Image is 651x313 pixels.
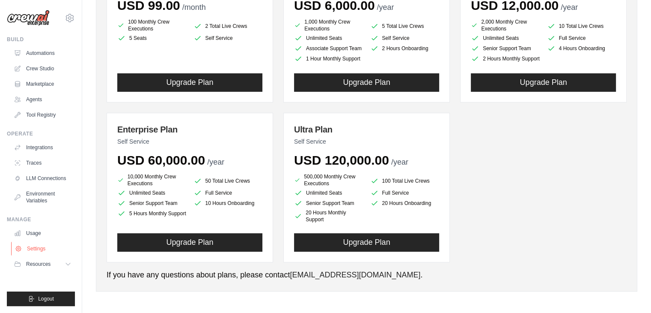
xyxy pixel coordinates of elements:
li: Full Service [370,189,440,197]
button: Upgrade Plan [117,73,262,92]
li: 2,000 Monthly Crew Executions [471,18,540,32]
span: Logout [38,295,54,302]
li: 5 Total Live Crews [370,20,440,32]
li: Full Service [547,34,616,42]
li: 10 Hours Onboarding [193,199,263,208]
a: Settings [11,242,76,256]
div: Build [7,36,75,43]
li: Senior Support Team [117,199,187,208]
a: Automations [10,46,75,60]
span: /year [377,3,394,12]
li: 4 Hours Onboarding [547,44,616,53]
a: Agents [10,93,75,106]
button: Upgrade Plan [117,233,262,252]
span: USD 60,000.00 [117,153,205,167]
a: Integrations [10,141,75,154]
a: Marketplace [10,77,75,91]
button: Upgrade Plan [471,73,616,92]
li: 100 Monthly Crew Executions [117,18,187,32]
h3: Ultra Plan [294,123,439,135]
li: Unlimited Seats [294,189,363,197]
li: Full Service [193,189,263,197]
a: Tool Registry [10,108,75,122]
p: If you have any questions about plans, please contact . [107,269,627,281]
button: Logout [7,292,75,306]
li: Unlimited Seats [471,34,540,42]
li: 2 Total Live Crews [193,20,263,32]
p: Self Service [117,137,262,146]
a: Environment Variables [10,187,75,208]
a: Crew Studio [10,62,75,75]
li: 50 Total Live Crews [193,175,263,187]
li: 20 Hours Monthly Support [294,209,363,223]
span: Resources [26,261,51,268]
a: Traces [10,156,75,170]
li: 500,000 Monthly Crew Executions [294,173,363,187]
li: 2 Hours Monthly Support [471,54,540,63]
li: Self Service [193,34,263,42]
li: 10 Total Live Crews [547,20,616,32]
h3: Enterprise Plan [117,123,262,135]
img: Logo [7,10,50,26]
iframe: Chat Widget [608,272,651,313]
button: Upgrade Plan [294,233,439,252]
li: 1 Hour Monthly Support [294,54,363,63]
li: Senior Support Team [294,199,363,208]
a: LLM Connections [10,172,75,185]
button: Resources [10,257,75,271]
li: Unlimited Seats [117,189,187,197]
li: 5 Seats [117,34,187,42]
div: Manage [7,216,75,223]
li: 2 Hours Onboarding [370,44,440,53]
li: 100 Total Live Crews [370,175,440,187]
li: Self Service [370,34,440,42]
li: Senior Support Team [471,44,540,53]
li: Associate Support Team [294,44,363,53]
button: Upgrade Plan [294,73,439,92]
span: /month [182,3,206,12]
span: /year [391,158,408,166]
p: Self Service [294,137,439,146]
li: 20 Hours Onboarding [370,199,440,208]
span: /year [207,158,224,166]
a: [EMAIL_ADDRESS][DOMAIN_NAME] [290,271,420,279]
div: Operate [7,130,75,137]
li: 1,000 Monthly Crew Executions [294,18,363,32]
li: Unlimited Seats [294,34,363,42]
div: Widget chat [608,272,651,313]
a: Usage [10,226,75,240]
span: /year [561,3,578,12]
li: 5 Hours Monthly Support [117,209,187,218]
span: USD 120,000.00 [294,153,389,167]
li: 10,000 Monthly Crew Executions [117,173,187,187]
